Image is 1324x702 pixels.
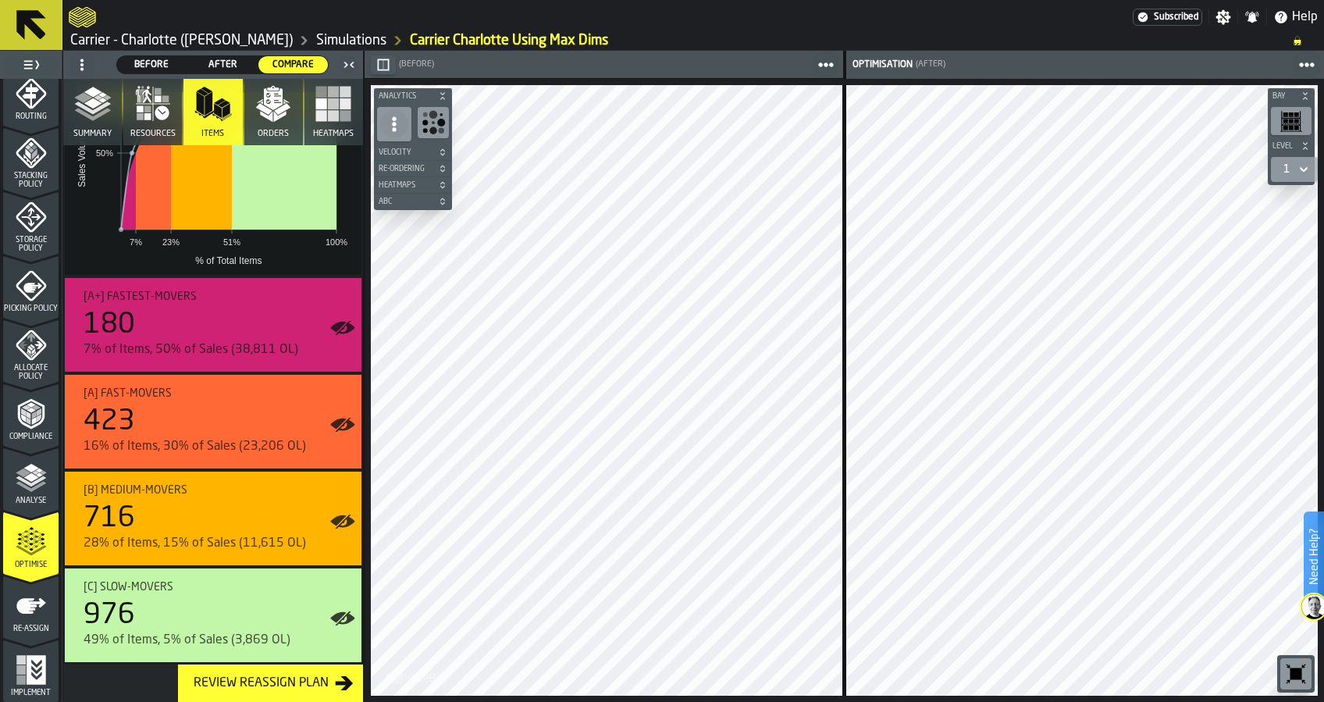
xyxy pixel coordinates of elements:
button: button- [374,161,452,176]
li: menu Optimise [3,511,59,574]
label: button-toggle-Toggle Full Menu [3,54,59,76]
div: 16% of Items, 30% of Sales (23,206 OL) [84,437,349,456]
text: 51% [223,237,240,247]
span: Re-assign [3,625,59,633]
div: Title [84,387,349,400]
svg: Reset zoom and position [1283,661,1308,686]
a: link-to-/wh/i/e074fb63-00ea-4531-a7c9-ea0a191b3e4f/simulations/87f7701c-77a4-4338-a8cf-e14c1e3422e1 [410,32,608,49]
span: Compare [265,58,322,72]
div: stat-[B] Medium-movers [65,472,361,565]
li: menu Storage Policy [3,191,59,254]
button: button- [374,194,452,209]
text: Sales Volume % [77,119,87,187]
button: button- [374,144,452,160]
span: After [194,58,251,72]
div: Title [84,581,349,593]
label: button-toggle-Show on Map [330,568,355,662]
text: 100% [326,237,347,247]
a: logo-header [374,661,462,693]
div: thumb [258,56,328,73]
span: Optimise [3,561,59,569]
span: Level [1269,142,1297,151]
div: Title [84,290,349,303]
div: 423 [84,406,135,437]
div: stat-[A+] Fastest-movers [65,278,361,372]
a: link-to-/wh/i/e074fb63-00ea-4531-a7c9-ea0a191b3e4f/settings/billing [1133,9,1202,26]
span: [A+] Fastest-movers [84,290,197,303]
div: stat-[A] Fast-movers [65,375,361,469]
div: Optimisation [849,59,913,70]
span: Velocity [375,148,435,157]
button: button- [371,55,396,74]
li: menu Re-assign [3,575,59,638]
div: button-toolbar-undefined [1277,655,1315,693]
label: Need Help? [1305,513,1322,600]
div: Title [84,484,349,497]
li: menu Analyse [3,447,59,510]
span: [B] Medium-movers [84,484,187,497]
span: Implement [3,689,59,697]
label: button-switch-multi-After [187,55,258,74]
span: Orders [258,129,289,139]
span: (After) [916,59,945,69]
span: [A] Fast-movers [84,387,172,400]
span: (Before) [399,59,434,69]
label: button-toggle-Notifications [1238,9,1266,25]
svg: Show Congestion [421,110,446,135]
label: button-toggle-Show on Map [330,278,355,372]
span: Before [123,58,180,72]
div: 49% of Items, 5% of Sales (3,869 OL) [84,631,349,650]
span: Re-Ordering [375,165,435,173]
div: thumb [188,56,258,73]
span: Help [1292,8,1318,27]
li: menu Compliance [3,383,59,446]
a: link-to-/wh/i/e074fb63-00ea-4531-a7c9-ea0a191b3e4f [70,32,293,49]
span: Summary [73,129,112,139]
span: Heatmaps [313,129,354,139]
div: 976 [84,600,135,631]
nav: Breadcrumb [69,31,1318,50]
button: button- [1268,138,1315,154]
div: stat-[C] Slow-movers [65,568,361,662]
span: Analyse [3,497,59,505]
div: 7% of Items, 50% of Sales (38,811 OL) [84,340,349,359]
span: Compliance [3,433,59,441]
div: DropdownMenuValue-1 [1283,163,1290,176]
li: menu Allocate Policy [3,319,59,382]
li: menu Picking Policy [3,255,59,318]
button: button- [1268,88,1315,104]
div: 716 [84,503,135,534]
div: Menu Subscription [1133,9,1202,26]
a: link-to-/wh/i/e074fb63-00ea-4531-a7c9-ea0a191b3e4f [316,32,386,49]
span: Storage Policy [3,236,59,253]
span: Stacking Policy [3,172,59,189]
div: button-toolbar-undefined [1268,104,1315,138]
span: Items [201,129,224,139]
span: Routing [3,112,59,121]
li: menu Implement [3,640,59,702]
span: Analytics [375,92,435,101]
div: 180 [84,309,135,340]
span: ABC [375,198,435,206]
label: button-toggle-Help [1267,8,1324,27]
div: Review Reassign Plan [187,674,335,693]
div: DropdownMenuValue-1 [1277,160,1312,179]
label: button-toggle-Close me [338,55,360,74]
label: button-switch-multi-Before [116,55,187,74]
span: Subscribed [1154,12,1198,23]
li: menu Routing [3,63,59,126]
text: 7% [130,237,142,247]
label: button-toggle-Settings [1209,9,1237,25]
div: thumb [117,56,187,73]
a: logo-header [69,3,96,31]
span: Resources [130,129,176,139]
span: Heatmaps [375,181,435,190]
text: 50% [96,148,113,158]
li: menu Stacking Policy [3,127,59,190]
div: 28% of Items, 15% of Sales (11,615 OL) [84,534,349,553]
text: % of Total Items [195,255,262,266]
